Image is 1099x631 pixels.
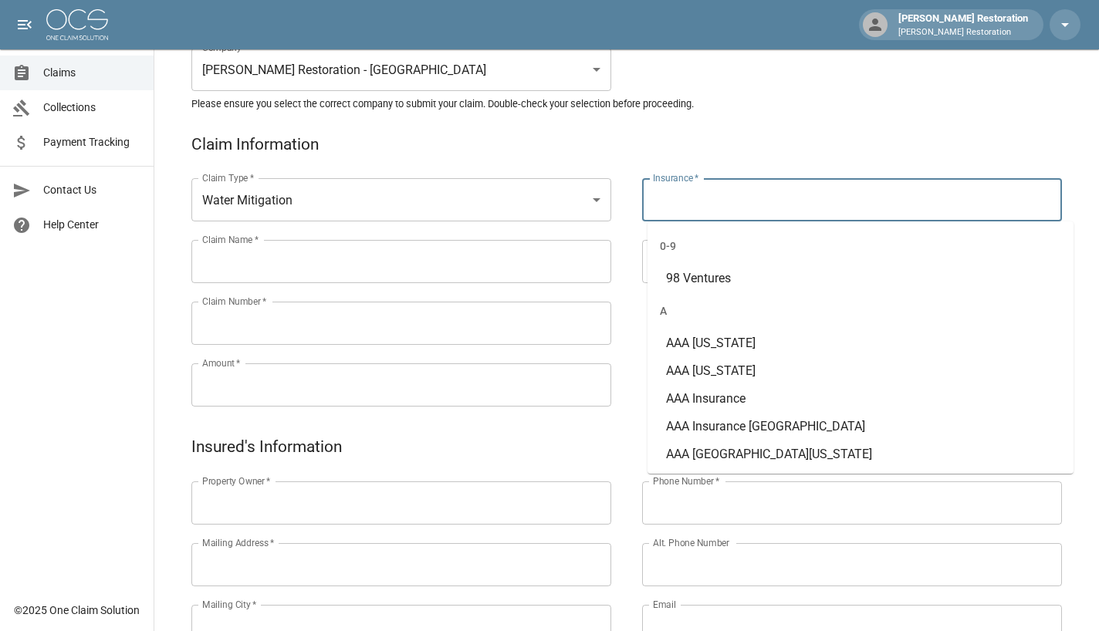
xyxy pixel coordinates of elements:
div: [PERSON_NAME] Restoration - [GEOGRAPHIC_DATA] [191,48,611,91]
label: Email [653,598,676,611]
span: Contact Us [43,182,141,198]
img: ocs-logo-white-transparent.png [46,9,108,40]
label: Phone Number [653,474,719,488]
h5: Please ensure you select the correct company to submit your claim. Double-check your selection be... [191,97,1062,110]
span: AAA [US_STATE] [666,363,756,378]
div: Water Mitigation [191,178,611,221]
label: Amount [202,356,241,369]
div: © 2025 One Claim Solution [14,602,140,618]
span: Payment Tracking [43,134,141,150]
div: A [648,292,1074,329]
span: AAA [GEOGRAPHIC_DATA][US_STATE] [666,447,872,461]
div: 0-9 [648,228,1074,265]
span: Help Center [43,217,141,233]
p: [PERSON_NAME] Restoration [898,26,1028,39]
span: 98 Ventures [666,271,731,285]
span: Collections [43,100,141,116]
label: Alt. Phone Number [653,536,729,549]
label: Mailing Address [202,536,274,549]
button: open drawer [9,9,40,40]
div: [PERSON_NAME] Restoration [892,11,1034,39]
span: AAA Insurance [GEOGRAPHIC_DATA] [666,419,865,434]
label: Insurance [653,171,698,184]
label: Claim Type [202,171,254,184]
label: Claim Number [202,295,266,308]
span: Claims [43,65,141,81]
span: AAA Insurance [666,391,746,406]
label: Mailing City [202,598,257,611]
span: AAA [US_STATE] [666,336,756,350]
label: Property Owner [202,474,271,488]
label: Claim Name [202,233,259,246]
